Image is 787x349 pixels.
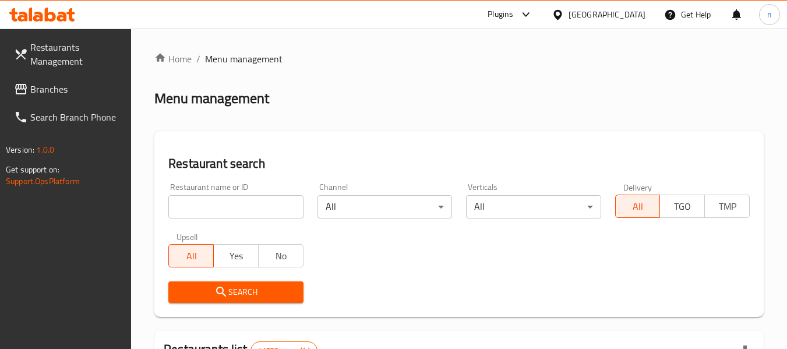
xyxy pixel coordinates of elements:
span: All [174,248,209,265]
nav: breadcrumb [154,52,764,66]
div: Plugins [488,8,513,22]
button: Search [168,281,303,303]
div: [GEOGRAPHIC_DATA] [569,8,645,21]
span: Restaurants Management [30,40,122,68]
span: Search Branch Phone [30,110,122,124]
div: All [317,195,452,218]
a: Restaurants Management [5,33,132,75]
button: No [258,244,303,267]
a: Search Branch Phone [5,103,132,131]
input: Search for restaurant name or ID.. [168,195,303,218]
span: Search [178,285,294,299]
h2: Menu management [154,89,269,108]
h2: Restaurant search [168,155,750,172]
a: Branches [5,75,132,103]
label: Delivery [623,183,652,191]
a: Support.OpsPlatform [6,174,80,189]
button: All [168,244,214,267]
span: No [263,248,299,265]
span: n [767,8,772,21]
span: TMP [710,198,745,215]
span: All [620,198,656,215]
span: Get support on: [6,162,59,177]
button: All [615,195,661,218]
span: Menu management [205,52,283,66]
span: Branches [30,82,122,96]
span: TGO [665,198,700,215]
span: 1.0.0 [36,142,54,157]
button: Yes [213,244,259,267]
label: Upsell [177,232,198,241]
a: Home [154,52,192,66]
div: All [466,195,601,218]
button: TGO [659,195,705,218]
span: Version: [6,142,34,157]
button: TMP [704,195,750,218]
span: Yes [218,248,254,265]
li: / [196,52,200,66]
